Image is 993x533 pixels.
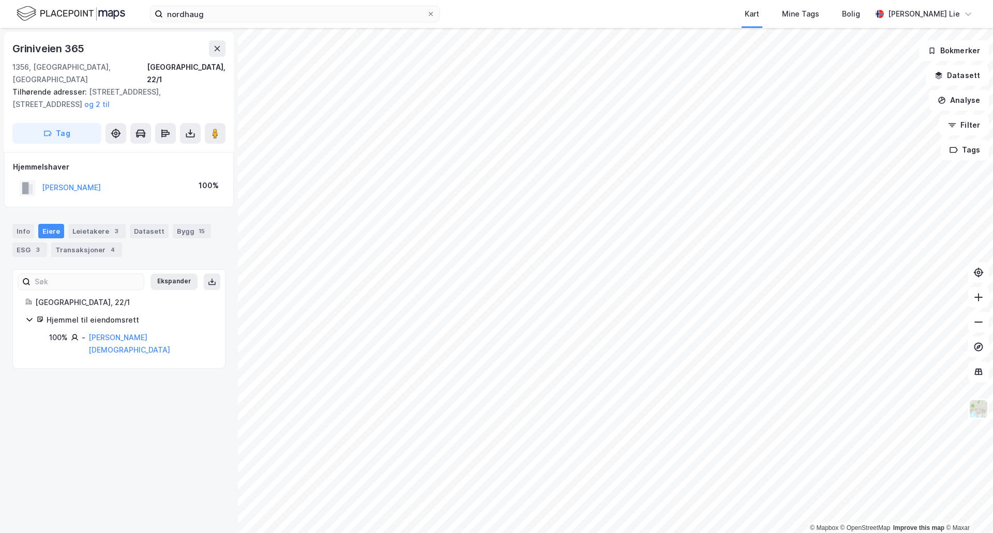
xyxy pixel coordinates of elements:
button: Filter [939,115,989,135]
div: [STREET_ADDRESS], [STREET_ADDRESS] [12,86,217,111]
button: Tags [941,140,989,160]
button: Ekspander [151,273,198,290]
img: logo.f888ab2527a4732fd821a326f86c7f29.svg [17,5,125,23]
input: Søk [31,274,144,290]
div: Kart [745,8,759,20]
div: Griniveien 365 [12,40,86,57]
a: Mapbox [810,524,838,531]
div: Hjemmelshaver [13,161,225,173]
div: Datasett [130,224,169,238]
div: - [82,331,85,344]
div: 100% [49,331,68,344]
div: [PERSON_NAME] Lie [888,8,960,20]
button: Analyse [929,90,989,111]
img: Z [969,399,988,419]
div: ESG [12,242,47,257]
div: Kontrollprogram for chat [941,483,993,533]
div: Bolig [842,8,860,20]
div: Hjemmel til eiendomsrett [47,314,213,326]
div: [GEOGRAPHIC_DATA], 22/1 [147,61,225,86]
div: Eiere [38,224,64,238]
iframe: Chat Widget [941,483,993,533]
input: Søk på adresse, matrikkel, gårdeiere, leietakere eller personer [163,6,427,22]
a: Improve this map [893,524,944,531]
button: Bokmerker [919,40,989,61]
div: 1356, [GEOGRAPHIC_DATA], [GEOGRAPHIC_DATA] [12,61,147,86]
div: 15 [197,226,207,236]
div: 3 [33,245,43,255]
a: [PERSON_NAME][DEMOGRAPHIC_DATA] [88,333,170,354]
button: Tag [12,123,101,144]
div: Leietakere [68,224,126,238]
div: Mine Tags [782,8,819,20]
span: Tilhørende adresser: [12,87,89,96]
a: OpenStreetMap [840,524,891,531]
div: Info [12,224,34,238]
button: Datasett [926,65,989,86]
div: Transaksjoner [51,242,122,257]
div: 3 [111,226,122,236]
div: 4 [108,245,118,255]
div: Bygg [173,224,211,238]
div: 100% [199,179,219,192]
div: [GEOGRAPHIC_DATA], 22/1 [35,296,213,309]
